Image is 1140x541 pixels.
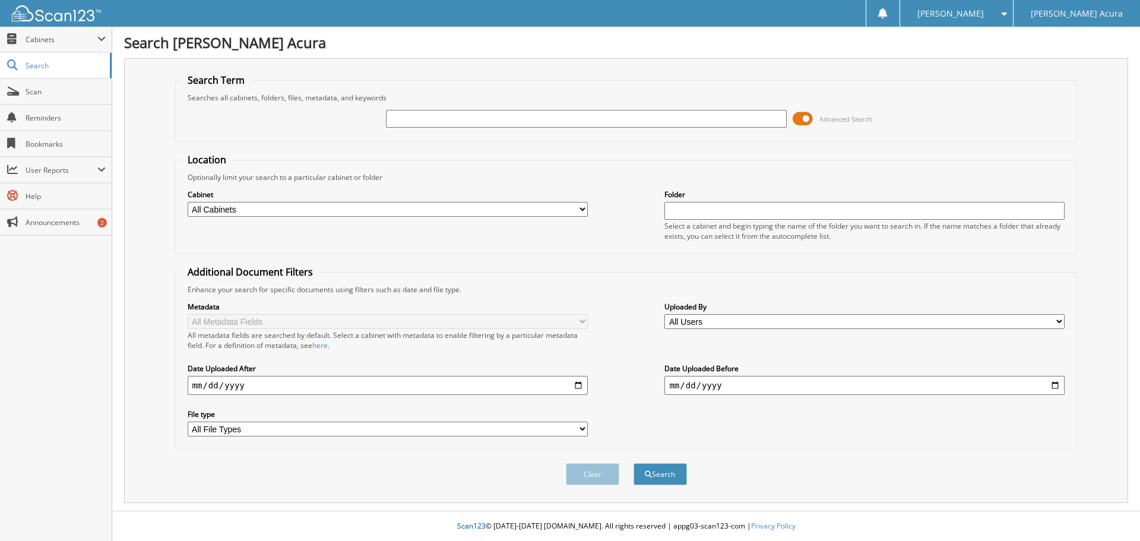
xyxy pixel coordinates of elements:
a: Privacy Policy [751,521,796,531]
label: Folder [664,189,1065,200]
span: [PERSON_NAME] Acura [1031,10,1123,17]
legend: Search Term [182,74,251,87]
div: © [DATE]-[DATE] [DOMAIN_NAME]. All rights reserved | appg03-scan123-com | [112,512,1140,541]
div: Optionally limit your search to a particular cabinet or folder [182,172,1071,182]
span: Scan [26,87,106,97]
span: Scan123 [457,521,486,531]
span: Reminders [26,113,106,123]
label: Cabinet [188,189,588,200]
label: Date Uploaded After [188,363,588,374]
legend: Location [182,153,232,166]
div: Enhance your search for specific documents using filters such as date and file type. [182,284,1071,295]
div: Select a cabinet and begin typing the name of the folder you want to search in. If the name match... [664,221,1065,241]
label: Date Uploaded Before [664,363,1065,374]
div: All metadata fields are searched by default. Select a cabinet with metadata to enable filtering b... [188,330,588,350]
button: Clear [566,463,619,485]
div: 2 [97,218,107,227]
span: [PERSON_NAME] [917,10,984,17]
input: end [664,376,1065,395]
legend: Additional Document Filters [182,265,319,279]
span: User Reports [26,165,97,175]
span: Bookmarks [26,139,106,149]
button: Search [634,463,687,485]
h1: Search [PERSON_NAME] Acura [124,33,1128,52]
label: Uploaded By [664,302,1065,312]
span: Help [26,191,106,201]
input: start [188,376,588,395]
label: Metadata [188,302,588,312]
a: here [312,340,328,350]
img: scan123-logo-white.svg [12,5,101,21]
span: Advanced Search [819,115,872,124]
span: Search [26,61,104,71]
div: Searches all cabinets, folders, files, metadata, and keywords [182,93,1071,103]
span: Announcements [26,217,106,227]
span: Cabinets [26,34,97,45]
label: File type [188,409,588,419]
